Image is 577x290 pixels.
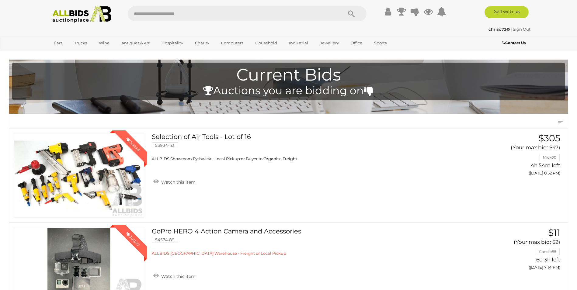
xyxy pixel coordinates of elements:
span: $11 [548,227,560,238]
a: Hospitality [158,38,187,48]
a: Jewellery [316,38,343,48]
strong: chriso72 [488,27,510,32]
a: Antiques & Art [117,38,154,48]
a: Charity [191,38,213,48]
a: Watch this item [152,271,197,280]
a: $305 (Your max bid: $47) Mick00 4h 54m left ([DATE] 8:52 PM) [479,133,562,179]
a: Watch this item [152,177,197,186]
a: Selection of Air Tools - Lot of 16 53934-43 ALLBIDS Showroom Fyshwick - Local Pickup or Buyer to ... [156,133,470,162]
span: Watch this item [160,179,196,185]
a: Computers [217,38,247,48]
a: Cars [50,38,66,48]
a: [GEOGRAPHIC_DATA] [50,48,101,58]
a: Outbid [14,133,144,217]
a: Sell with us [485,6,529,18]
span: | [511,27,512,32]
a: chriso72 [488,27,511,32]
a: Sports [370,38,391,48]
a: Household [251,38,281,48]
a: Sign Out [513,27,530,32]
a: Wine [95,38,113,48]
a: Office [347,38,366,48]
span: $305 [538,133,560,144]
h4: Auctions you are bidding on [15,85,562,97]
h1: Current Bids [15,66,562,84]
img: Allbids.com.au [49,6,115,23]
span: Watch this item [160,274,196,279]
a: Contact Us [502,40,527,46]
a: Trucks [70,38,91,48]
div: Outbid [119,225,147,253]
a: GoPro HERO 4 Action Camera and Accessories 54574-89 ALLBIDS [GEOGRAPHIC_DATA] Warehouse - Freight... [156,228,470,256]
div: Outbid [119,130,147,158]
button: Search [336,6,367,21]
a: $11 (Your max bid: $2) Candie85 6d 3h left ([DATE] 7:14 PM) [479,228,562,273]
b: Contact Us [502,40,526,45]
a: Industrial [285,38,312,48]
